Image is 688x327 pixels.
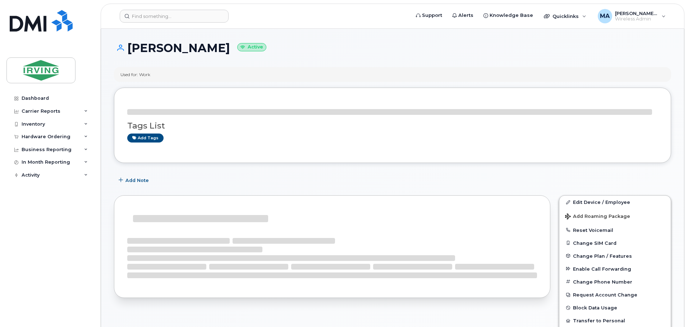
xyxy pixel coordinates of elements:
h3: Tags List [127,121,658,130]
a: Add tags [127,134,164,143]
button: Add Roaming Package [559,209,671,223]
span: Enable Call Forwarding [573,266,631,271]
button: Change Phone Number [559,275,671,288]
button: Transfer to Personal [559,314,671,327]
button: Enable Call Forwarding [559,262,671,275]
h1: [PERSON_NAME] [114,42,671,54]
span: Change Plan / Features [573,253,632,258]
a: Edit Device / Employee [559,196,671,209]
div: Used for: Work [120,71,150,78]
small: Active [237,43,266,51]
button: Change SIM Card [559,237,671,249]
span: Add Note [125,177,149,184]
button: Request Account Change [559,288,671,301]
button: Reset Voicemail [559,224,671,237]
button: Block Data Usage [559,301,671,314]
span: Add Roaming Package [565,214,630,220]
button: Change Plan / Features [559,249,671,262]
button: Add Note [114,174,155,187]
